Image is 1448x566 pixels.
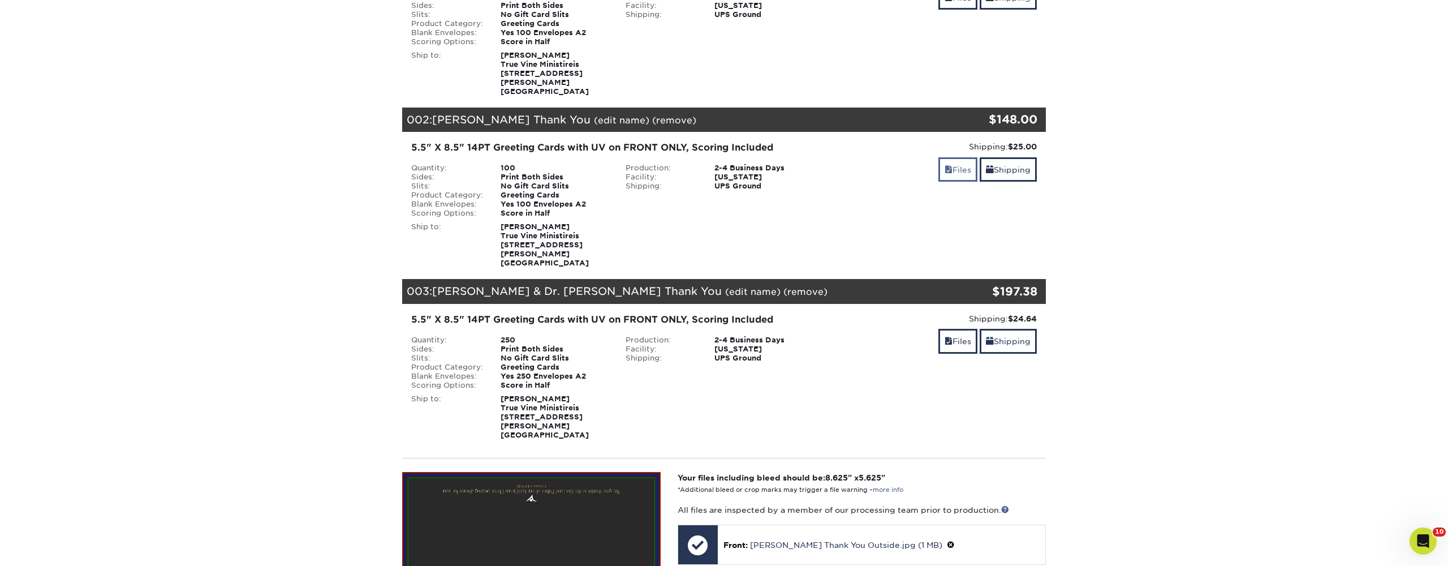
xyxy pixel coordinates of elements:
div: Shipping: [839,313,1037,324]
div: Scoring Options: [403,381,492,390]
div: Ship to: [403,51,492,96]
div: [US_STATE] [706,173,831,182]
a: (edit name) [725,286,781,297]
div: Greeting Cards [492,191,617,200]
div: Yes 250 Envelopes A2 [492,372,617,381]
div: Greeting Cards [492,19,617,28]
div: Score in Half [492,381,617,390]
span: files [945,337,953,346]
div: Scoring Options: [403,209,492,218]
div: 2-4 Business Days [706,164,831,173]
a: (remove) [652,115,696,126]
div: Quantity: [403,336,492,345]
div: 002: [402,108,938,132]
strong: [PERSON_NAME] True Vine Ministireis [STREET_ADDRESS][PERSON_NAME] [GEOGRAPHIC_DATA] [501,51,589,96]
span: 5.625 [859,473,881,482]
div: Slits: [403,354,492,363]
div: $148.00 [938,111,1037,128]
div: Production: [617,336,706,345]
div: Greeting Cards [492,363,617,372]
div: No Gift Card Slits [492,182,617,191]
div: Facility: [617,345,706,354]
div: Slits: [403,182,492,191]
div: Facility: [617,1,706,10]
strong: $25.00 [1008,142,1037,151]
div: Blank Envelopes: [403,28,492,37]
div: Blank Envelopes: [403,372,492,381]
strong: Your files including bleed should be: " x " [678,473,885,482]
a: Shipping [980,329,1037,353]
a: (edit name) [594,115,649,126]
div: Product Category: [403,19,492,28]
div: 003: [402,279,938,304]
div: $197.38 [938,283,1037,300]
div: Ship to: [403,395,492,440]
span: 8.625 [825,473,848,482]
div: Sides: [403,345,492,354]
span: 10 [1433,528,1446,537]
div: Shipping: [839,141,1037,152]
div: Product Category: [403,191,492,200]
span: shipping [986,165,994,174]
div: Ship to: [403,222,492,268]
a: Files [938,329,977,353]
div: Print Both Sides [492,345,617,354]
a: [PERSON_NAME] Thank You Outside.jpg (1 MB) [750,541,942,550]
div: Scoring Options: [403,37,492,46]
strong: [PERSON_NAME] True Vine Ministireis [STREET_ADDRESS][PERSON_NAME] [GEOGRAPHIC_DATA] [501,395,589,439]
div: Yes 100 Envelopes A2 [492,200,617,209]
div: Shipping: [617,182,706,191]
div: 5.5" X 8.5" 14PT Greeting Cards with UV on FRONT ONLY, Scoring Included [411,141,822,155]
div: UPS Ground [706,354,831,363]
div: Quantity: [403,164,492,173]
strong: $24.64 [1008,314,1037,323]
div: No Gift Card Slits [492,10,617,19]
div: UPS Ground [706,10,831,19]
p: All files are inspected by a member of our processing team prior to production. [678,504,1046,516]
a: Shipping [980,157,1037,182]
div: Shipping: [617,354,706,363]
a: (remove) [783,286,828,297]
div: Score in Half [492,209,617,218]
small: *Additional bleed or crop marks may trigger a file warning – [678,486,903,494]
div: [US_STATE] [706,1,831,10]
div: 5.5" X 8.5" 14PT Greeting Cards with UV on FRONT ONLY, Scoring Included [411,313,822,327]
div: Sides: [403,1,492,10]
a: Files [938,157,977,182]
strong: [PERSON_NAME] True Vine Ministireis [STREET_ADDRESS][PERSON_NAME] [GEOGRAPHIC_DATA] [501,222,589,267]
div: 2-4 Business Days [706,336,831,345]
div: Print Both Sides [492,173,617,182]
div: Print Both Sides [492,1,617,10]
div: Product Category: [403,363,492,372]
div: No Gift Card Slits [492,354,617,363]
div: Blank Envelopes: [403,200,492,209]
div: 100 [492,164,617,173]
iframe: Intercom live chat [1410,528,1437,555]
div: Slits: [403,10,492,19]
div: 250 [492,336,617,345]
span: files [945,165,953,174]
div: Yes 100 Envelopes A2 [492,28,617,37]
div: Score in Half [492,37,617,46]
div: [US_STATE] [706,345,831,354]
span: shipping [986,337,994,346]
a: more info [873,486,903,494]
div: UPS Ground [706,182,831,191]
div: Production: [617,164,706,173]
span: [PERSON_NAME] & Dr. [PERSON_NAME] Thank You [432,285,722,297]
div: Shipping: [617,10,706,19]
div: Sides: [403,173,492,182]
div: Facility: [617,173,706,182]
span: [PERSON_NAME] Thank You [432,113,591,126]
span: Front: [723,541,748,550]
